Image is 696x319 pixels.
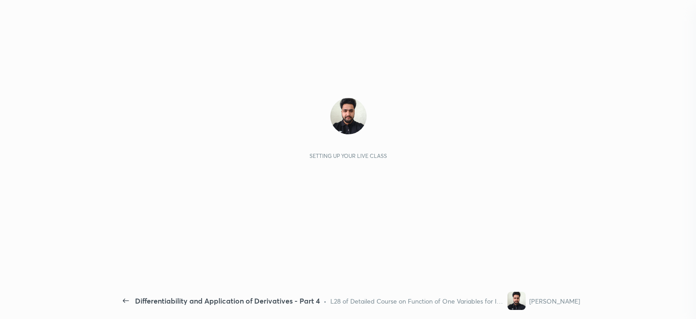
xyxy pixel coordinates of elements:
[135,295,320,306] div: Differentiability and Application of Derivatives - Part 4
[309,152,387,159] div: Setting up your live class
[330,296,504,306] div: L28 of Detailed Course on Function of One Variables for IIT JAM & CUET PG 2026/27
[330,98,367,134] img: 53d07d7978e04325acf49187cf6a1afc.jpg
[324,296,327,306] div: •
[529,296,580,306] div: [PERSON_NAME]
[507,292,526,310] img: 53d07d7978e04325acf49187cf6a1afc.jpg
